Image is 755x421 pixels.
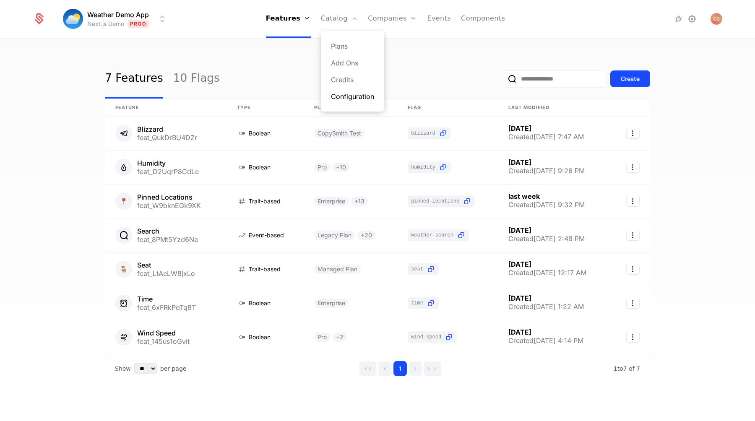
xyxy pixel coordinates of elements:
[134,363,157,374] select: Select page size
[331,91,374,101] a: Configuration
[409,361,422,376] button: Go to next page
[626,230,640,241] button: Select action
[359,361,441,376] div: Page navigation
[626,298,640,309] button: Select action
[626,162,640,173] button: Select action
[331,75,374,85] a: Credits
[87,10,149,20] span: Weather Demo App
[63,9,83,29] img: Weather Demo App
[498,99,611,117] th: Last Modified
[359,361,377,376] button: Go to first page
[610,70,650,87] button: Create
[87,20,124,28] div: Next.js Demo
[331,58,374,68] a: Add Ons
[626,264,640,275] button: Select action
[626,128,640,139] button: Select action
[424,361,441,376] button: Go to last page
[614,365,640,372] span: 7
[378,361,392,376] button: Go to previous page
[65,10,167,28] button: Select environment
[304,99,398,117] th: Plans
[711,13,722,25] img: Cole Demo
[614,365,636,372] span: 1 to 7 of
[105,354,650,383] div: Table pagination
[331,41,374,51] a: Plans
[128,20,149,28] span: Prod
[626,196,640,207] button: Select action
[674,14,684,24] a: Integrations
[173,59,220,99] a: 10 Flags
[711,13,722,25] button: Open user button
[621,75,640,83] div: Create
[160,364,187,373] span: per page
[398,99,498,117] th: Flag
[115,364,131,373] span: Show
[626,332,640,343] button: Select action
[105,99,227,117] th: Feature
[105,59,163,99] a: 7 Features
[393,361,407,376] button: Go to page 1
[687,14,697,24] a: Settings
[227,99,304,117] th: Type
